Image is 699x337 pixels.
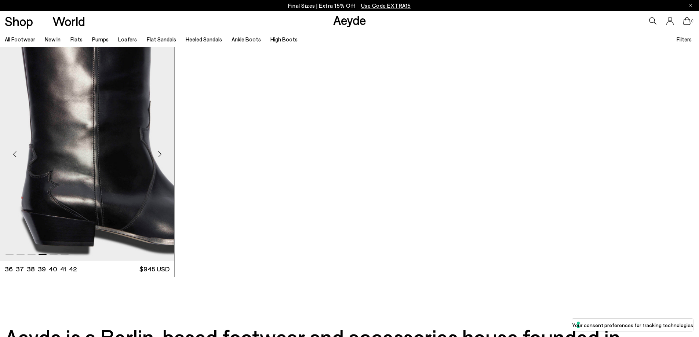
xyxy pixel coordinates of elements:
a: Shop [5,15,33,28]
li: 37 [16,264,24,274]
li: 40 [49,264,57,274]
p: Final Sizes | Extra 15% Off [288,1,411,10]
a: Loafers [118,36,137,43]
a: Heeled Sandals [186,36,222,43]
span: 0 [691,19,694,23]
div: Next slide [149,143,171,165]
a: All Footwear [5,36,35,43]
a: Flats [70,36,83,43]
li: 41 [60,264,66,274]
a: New In [45,36,61,43]
li: 39 [38,264,46,274]
a: Ankle Boots [232,36,261,43]
a: World [52,15,85,28]
span: Filters [677,36,692,43]
li: 42 [69,264,77,274]
a: Flat Sandals [147,36,176,43]
img: Aruna Leather Knee-High Cowboy Boots [174,42,349,261]
li: 36 [5,264,13,274]
ul: variant [5,264,74,274]
button: Your consent preferences for tracking technologies [572,319,693,331]
div: Previous slide [4,143,26,165]
li: 38 [27,264,35,274]
label: Your consent preferences for tracking technologies [572,321,693,329]
span: Navigate to /collections/ss25-final-sizes [361,2,411,9]
div: 5 / 6 [174,42,349,261]
span: $945 USD [139,264,170,274]
a: High Boots [270,36,298,43]
a: Aeyde [333,12,366,28]
a: Pumps [92,36,109,43]
a: 0 [683,17,691,25]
